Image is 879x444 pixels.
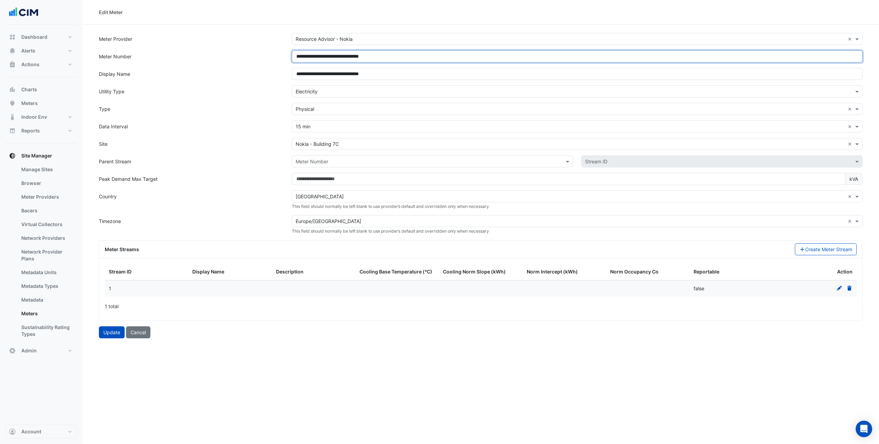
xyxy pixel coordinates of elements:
app-icon: Dashboard [9,34,16,40]
span: Stream ID [109,269,132,274]
span: Actions [21,61,39,68]
label: Display Name [99,68,130,80]
app-icon: Actions [9,61,16,68]
label: Peak Demand Max Target [99,173,158,185]
label: Meter Provider [99,33,132,45]
span: Reports [21,127,40,134]
a: Network Providers [16,231,77,245]
a: Metadata Units [16,266,77,279]
app-icon: Reports [9,127,16,134]
a: Metadata [16,293,77,307]
label: Meter Number [99,50,132,62]
small: This field should normally be left blank to use provider’s default and overridden only when neces... [292,229,489,234]
span: 1 [109,285,111,291]
a: Browser [16,176,77,190]
button: Reports [5,124,77,138]
label: Type [99,103,110,115]
label: Parent Stream [99,155,131,167]
span: Reportable [694,269,719,274]
div: 1 total [105,298,857,315]
span: Action [837,268,853,276]
span: Clear [848,105,854,113]
div: Please select Meter Number first [577,155,867,167]
button: Indoor Env [5,110,77,124]
button: Meters [5,96,77,110]
span: Norm Intercept (kWh) [527,269,578,274]
span: Norm Occupancy Co [610,269,659,274]
button: Site Manager [5,149,77,163]
span: Cooling Base Temperature (°C) [359,269,432,274]
span: Admin [21,347,37,354]
button: Account [5,425,77,439]
app-icon: Meters [9,100,16,107]
div: Meter Streams [101,246,791,253]
app-icon: Charts [9,86,16,93]
a: Manage Sites [16,163,77,176]
button: Update [99,326,125,338]
label: Data Interval [99,120,128,132]
a: Sustainability Rating Types [16,320,77,341]
small: This field should normally be left blank to use provider’s default and overridden only when neces... [292,204,489,209]
span: Description [276,269,304,274]
span: Site Manager [21,152,52,159]
span: Cooling Norm Slope (kWh) [443,269,506,274]
button: Charts [5,83,77,96]
label: Country [99,190,117,202]
div: Site Manager [5,163,77,344]
img: Company Logo [8,5,39,19]
span: Charts [21,86,37,93]
span: kVA [845,173,863,185]
span: Display Name [192,269,224,274]
button: Dashboard [5,30,77,44]
span: Meters [21,100,38,107]
app-icon: Alerts [9,47,16,54]
a: Metadata Types [16,279,77,293]
span: Alerts [21,47,35,54]
label: Utility Type [99,85,124,97]
a: Network Provider Plans [16,245,77,266]
label: Timezone [99,215,121,227]
button: Admin [5,344,77,358]
span: Clear [848,140,854,148]
span: Account [21,428,41,435]
a: Virtual Collectors [16,218,77,231]
span: Clear [848,123,854,130]
span: Dashboard [21,34,47,40]
a: Meter Providers [16,190,77,204]
a: Bacers [16,204,77,218]
div: Open Intercom Messenger [856,421,872,437]
span: Clear [848,193,854,200]
div: Edit Meter [99,9,123,16]
label: Site [99,138,107,150]
span: Clear [848,218,854,225]
span: Indoor Env [21,114,47,120]
button: Create Meter Stream [795,243,857,255]
button: Alerts [5,44,77,58]
a: Meters [16,307,77,320]
button: Cancel [126,326,150,338]
span: false [694,285,704,291]
app-icon: Indoor Env [9,114,16,120]
app-icon: Site Manager [9,152,16,159]
button: Actions [5,58,77,71]
span: Clear [848,35,854,43]
app-icon: Admin [9,347,16,354]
